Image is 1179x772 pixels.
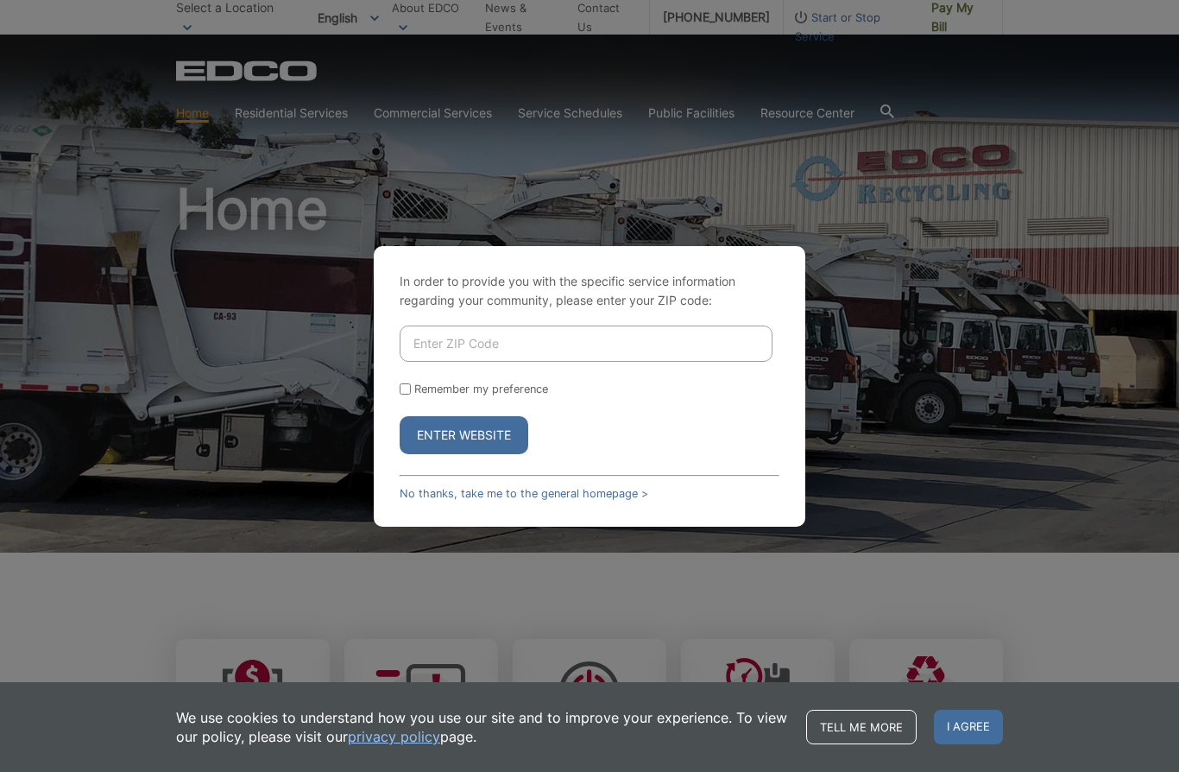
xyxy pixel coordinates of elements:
span: I agree [934,710,1003,744]
p: In order to provide you with the specific service information regarding your community, please en... [400,272,779,310]
p: We use cookies to understand how you use our site and to improve your experience. To view our pol... [176,708,789,746]
button: Enter Website [400,416,528,454]
a: No thanks, take me to the general homepage > [400,487,648,500]
label: Remember my preference [414,383,548,395]
a: Tell me more [806,710,917,744]
a: privacy policy [348,727,440,746]
input: Enter ZIP Code [400,326,772,362]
